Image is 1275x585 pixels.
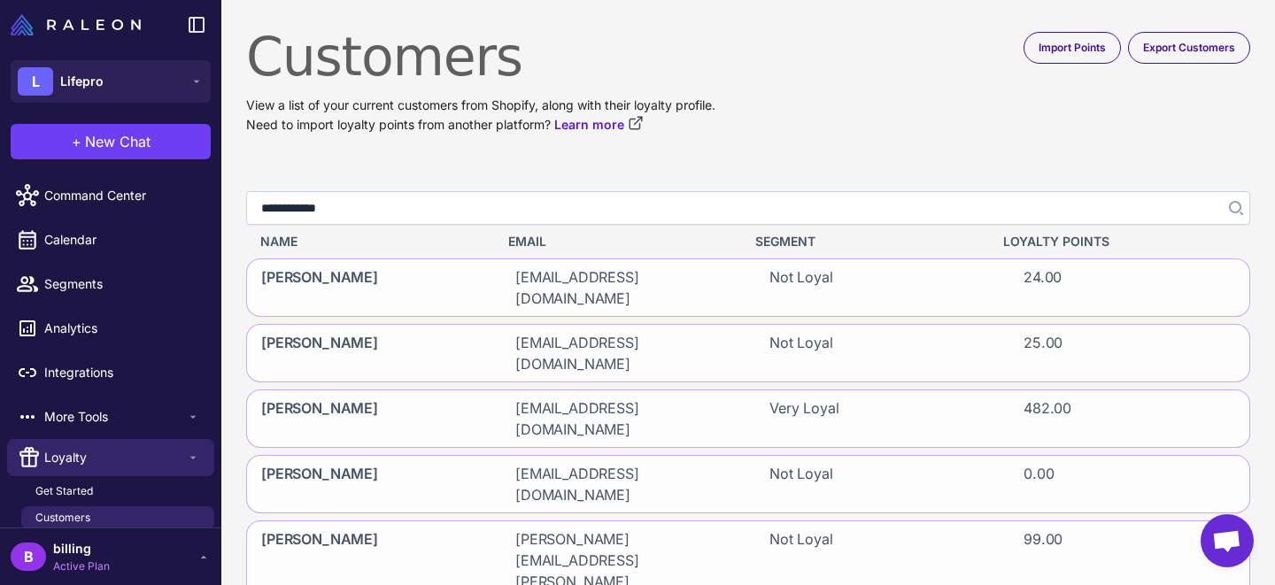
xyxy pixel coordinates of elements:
span: [PERSON_NAME] [261,332,378,374]
div: B [11,543,46,571]
span: [EMAIL_ADDRESS][DOMAIN_NAME] [515,463,727,505]
button: +New Chat [11,124,211,159]
a: Analytics [7,310,214,347]
span: [EMAIL_ADDRESS][DOMAIN_NAME] [515,397,727,440]
span: 25.00 [1024,332,1062,374]
p: View a list of your current customers from Shopify, along with their loyalty profile. [246,96,1250,115]
a: Integrations [7,354,214,391]
span: Export Customers [1143,40,1235,56]
span: 24.00 [1024,266,1062,309]
span: More Tools [44,407,186,427]
span: + [72,131,81,152]
span: [EMAIL_ADDRESS][DOMAIN_NAME] [515,266,727,309]
span: Active Plan [53,558,110,574]
a: Calendar [7,221,214,258]
span: Not Loyal [769,463,833,505]
div: [PERSON_NAME][EMAIL_ADDRESS][DOMAIN_NAME]Not Loyal25.00 [246,324,1250,382]
span: Segments [44,274,200,294]
span: Name [260,232,297,251]
span: Integrations [44,363,200,382]
span: Analytics [44,319,200,338]
span: 0.00 [1024,463,1054,505]
h1: Customers [246,25,1250,89]
a: Customers [21,506,214,529]
p: Need to import loyalty points from another platform? [246,115,1250,135]
span: [EMAIL_ADDRESS][DOMAIN_NAME] [515,332,727,374]
span: Lifepro [60,72,104,91]
img: Raleon Logo [11,14,141,35]
span: New Chat [85,131,151,152]
span: [PERSON_NAME] [261,397,378,440]
span: Email [508,232,546,251]
div: [PERSON_NAME][EMAIL_ADDRESS][DOMAIN_NAME]Not Loyal0.00 [246,455,1250,513]
span: Not Loyal [769,266,833,309]
button: LLifepro [11,60,211,103]
span: Customers [35,510,90,526]
span: [PERSON_NAME] [261,463,378,505]
span: 482.00 [1024,397,1071,440]
div: L [18,67,53,96]
button: Search [1218,191,1250,225]
a: Open chat [1201,514,1254,567]
span: Loyalty [44,448,186,467]
span: Not Loyal [769,332,833,374]
span: Import Points [1039,40,1106,56]
span: Calendar [44,230,200,250]
div: [PERSON_NAME][EMAIL_ADDRESS][DOMAIN_NAME]Not Loyal24.00 [246,258,1250,317]
span: [PERSON_NAME] [261,266,378,309]
span: Very Loyal [769,397,838,440]
a: Learn more [554,115,644,135]
span: billing [53,539,110,558]
a: Get Started [21,480,214,503]
span: Get Started [35,483,93,499]
div: [PERSON_NAME][EMAIL_ADDRESS][DOMAIN_NAME]Very Loyal482.00 [246,389,1250,448]
span: Segment [755,232,815,251]
a: Segments [7,266,214,303]
a: Command Center [7,177,214,214]
span: Command Center [44,186,200,205]
span: Loyalty Points [1003,232,1109,251]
